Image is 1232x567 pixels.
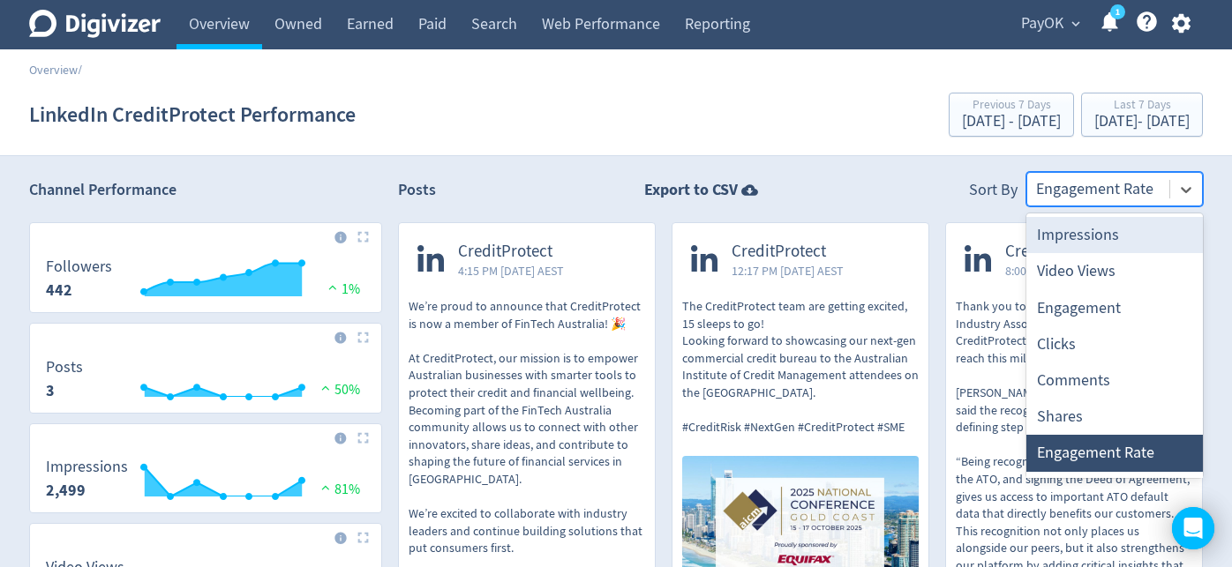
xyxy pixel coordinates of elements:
img: Placeholder [357,231,369,242]
img: Placeholder [357,432,369,444]
div: Comments [1026,362,1203,399]
img: tab_keywords_by_traffic_grey.svg [176,102,190,116]
button: Last 7 Days[DATE]- [DATE] [1081,93,1203,137]
span: / [78,62,82,78]
img: positive-performance.svg [324,280,342,294]
div: Engagement Rate [1026,435,1203,471]
text: 1 [1116,6,1120,19]
p: The CreditProtect team are getting excited, 15 sleeps to go! Looking forward to showcasing our ne... [682,298,919,436]
strong: Export to CSV [644,179,738,201]
span: 1% [324,280,360,298]
img: website_grey.svg [28,46,42,60]
span: 81% [317,481,360,498]
img: positive-performance.svg [317,481,334,494]
a: Overview [29,62,78,78]
div: Engagement [1026,290,1203,326]
div: Impressions [1026,217,1203,253]
div: Previous 7 Days [962,99,1061,114]
dt: Followers [46,257,112,277]
span: CreditProtect [458,242,564,262]
img: tab_domain_overview_orange.svg [48,102,62,116]
h2: Channel Performance [29,179,382,201]
span: expand_more [1068,16,1084,32]
button: PayOK [1015,10,1085,38]
div: Domain: [DOMAIN_NAME] [46,46,194,60]
img: positive-performance.svg [317,381,334,394]
div: Video Views [1026,253,1203,289]
div: v 4.0.25 [49,28,86,42]
div: Clicks [1026,326,1203,362]
span: 50% [317,381,360,399]
dt: Impressions [46,457,128,477]
div: [DATE] - [DATE] [962,114,1061,130]
svg: Followers 442 [37,258,374,305]
div: Shares [1026,399,1203,435]
span: 4:15 PM [DATE] AEST [458,262,564,280]
svg: Impressions 2,499 [37,459,374,505]
img: Placeholder [357,532,369,543]
strong: 442 [46,280,72,301]
div: Last 7 Days [1094,99,1190,114]
a: 1 [1110,4,1125,19]
div: Keywords by Traffic [195,104,297,116]
div: Sort By [969,179,1018,206]
div: Domain Overview [67,104,158,116]
h1: LinkedIn CreditProtect Performance [29,86,356,143]
span: 8:00 AM [DATE] AEST [1005,262,1111,280]
span: CreditProtect [732,242,844,262]
span: 12:17 PM [DATE] AEST [732,262,844,280]
dt: Posts [46,357,83,377]
span: PayOK [1021,10,1063,38]
svg: Posts 3 [37,359,374,406]
span: CreditProtect [1005,242,1111,262]
strong: 3 [46,380,55,401]
button: Previous 7 Days[DATE] - [DATE] [949,93,1074,137]
h2: Posts [398,179,436,206]
div: [DATE] - [DATE] [1094,114,1190,130]
div: Open Intercom Messenger [1172,507,1214,549]
div: Date [1026,472,1203,508]
strong: 2,499 [46,480,86,501]
img: Placeholder [357,332,369,343]
img: logo_orange.svg [28,28,42,42]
